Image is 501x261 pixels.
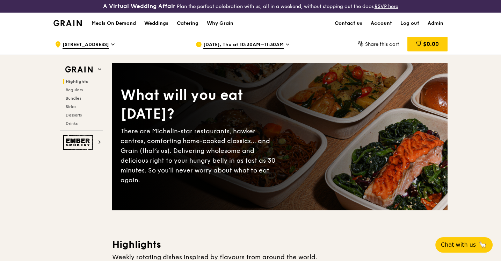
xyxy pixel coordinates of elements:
[63,41,109,49] span: [STREET_ADDRESS]
[53,20,82,26] img: Grain
[479,241,487,249] span: 🦙
[121,86,280,124] div: What will you eat [DATE]?
[207,13,233,34] div: Why Grain
[423,13,448,34] a: Admin
[66,96,81,101] span: Bundles
[66,104,76,109] span: Sides
[121,126,280,185] div: There are Michelin-star restaurants, hawker centres, comforting home-cooked classics… and Grain (...
[144,13,168,34] div: Weddings
[83,3,417,10] div: Plan the perfect celebration with us, all in a weekend, without stepping out the door.
[331,13,366,34] a: Contact us
[66,113,82,118] span: Desserts
[103,3,175,10] h3: A Virtual Wedding Affair
[203,13,238,34] a: Why Grain
[66,79,88,84] span: Highlights
[140,13,173,34] a: Weddings
[203,41,284,49] span: [DATE], Thu at 10:30AM–11:30AM
[173,13,203,34] a: Catering
[112,238,448,251] h3: Highlights
[366,13,396,34] a: Account
[375,3,398,9] a: RSVP here
[435,237,493,253] button: Chat with us🦙
[63,135,95,150] img: Ember Smokery web logo
[441,241,476,249] span: Chat with us
[396,13,423,34] a: Log out
[365,41,399,47] span: Share this cart
[63,63,95,76] img: Grain web logo
[177,13,198,34] div: Catering
[66,121,78,126] span: Drinks
[53,12,82,33] a: GrainGrain
[423,41,439,47] span: $0.00
[66,87,83,92] span: Regulars
[92,20,136,27] h1: Meals On Demand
